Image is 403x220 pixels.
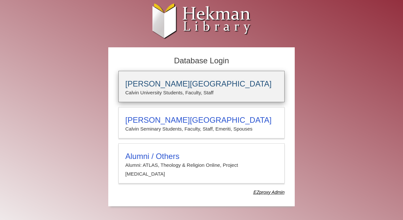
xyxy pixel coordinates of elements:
[115,54,288,68] h2: Database Login
[125,161,278,178] p: Alumni: ATLAS, Theology & Religion Online, Project [MEDICAL_DATA]
[125,152,278,161] h3: Alumni / Others
[125,152,278,178] summary: Alumni / OthersAlumni: ATLAS, Theology & Religion Online, Project [MEDICAL_DATA]
[125,125,278,133] p: Calvin Seminary Students, Faculty, Staff, Emeriti, Spouses
[118,107,285,138] a: [PERSON_NAME][GEOGRAPHIC_DATA]Calvin Seminary Students, Faculty, Staff, Emeriti, Spouses
[125,88,278,97] p: Calvin University Students, Faculty, Staff
[254,190,285,195] dfn: Use Alumni login
[125,116,278,125] h3: [PERSON_NAME][GEOGRAPHIC_DATA]
[118,71,285,102] a: [PERSON_NAME][GEOGRAPHIC_DATA]Calvin University Students, Faculty, Staff
[125,79,278,88] h3: [PERSON_NAME][GEOGRAPHIC_DATA]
